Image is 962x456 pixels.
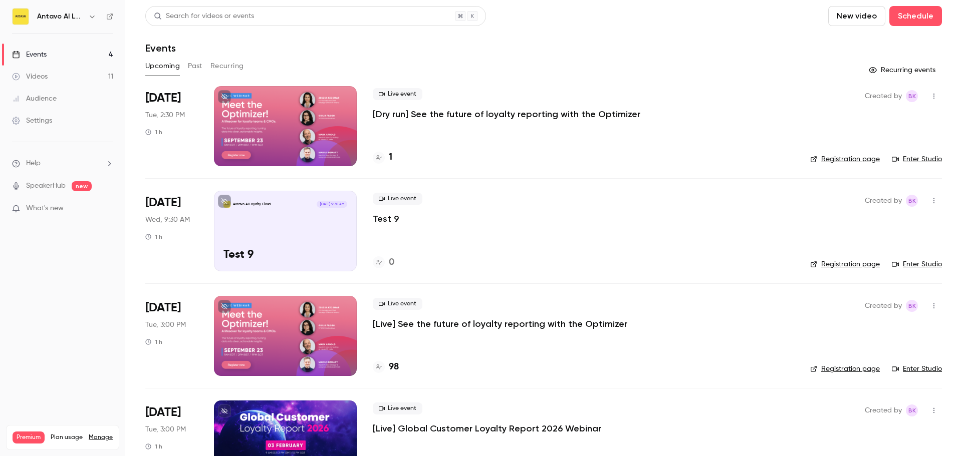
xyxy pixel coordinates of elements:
[373,151,392,164] a: 1
[145,296,198,376] div: Sep 23 Tue, 3:00 PM (Europe/Budapest)
[154,11,254,22] div: Search for videos or events
[233,202,271,207] p: Antavo AI Loyalty Cloud
[906,90,918,102] span: Barbara Kekes Szabo
[188,58,202,74] button: Past
[892,259,942,269] a: Enter Studio
[373,422,601,434] a: [Live] Global Customer Loyalty Report 2026 Webinar
[37,12,84,22] h6: Antavo AI Loyalty Cloud
[908,90,916,102] span: BK
[26,158,41,169] span: Help
[51,433,83,441] span: Plan usage
[865,90,902,102] span: Created by
[892,154,942,164] a: Enter Studio
[12,94,57,104] div: Audience
[145,90,181,106] span: [DATE]
[145,128,162,136] div: 1 h
[865,404,902,416] span: Created by
[373,402,422,414] span: Live event
[865,300,902,312] span: Created by
[373,193,422,205] span: Live event
[145,110,185,120] span: Tue, 2:30 PM
[145,320,186,330] span: Tue, 3:00 PM
[373,213,399,225] a: Test 9
[145,300,181,316] span: [DATE]
[145,233,162,241] div: 1 h
[373,298,422,310] span: Live event
[810,154,880,164] a: Registration page
[13,431,45,443] span: Premium
[864,62,942,78] button: Recurring events
[145,338,162,346] div: 1 h
[373,88,422,100] span: Live event
[12,72,48,82] div: Videos
[810,259,880,269] a: Registration page
[145,215,190,225] span: Wed, 9:30 AM
[145,424,186,434] span: Tue, 3:00 PM
[145,404,181,420] span: [DATE]
[145,58,180,74] button: Upcoming
[12,116,52,126] div: Settings
[889,6,942,26] button: Schedule
[389,256,394,269] h4: 0
[810,364,880,374] a: Registration page
[145,42,176,54] h1: Events
[908,195,916,207] span: BK
[373,360,399,374] a: 98
[210,58,244,74] button: Recurring
[72,181,92,191] span: new
[145,442,162,450] div: 1 h
[145,195,181,211] span: [DATE]
[828,6,885,26] button: New video
[865,195,902,207] span: Created by
[12,50,47,60] div: Events
[906,300,918,312] span: Barbara Kekes Szabo
[906,404,918,416] span: Barbara Kekes Szabo
[223,249,347,262] p: Test 9
[13,9,29,25] img: Antavo AI Loyalty Cloud
[12,158,113,169] li: help-dropdown-opener
[145,86,198,166] div: Sep 16 Tue, 2:30 PM (Europe/Budapest)
[908,300,916,312] span: BK
[906,195,918,207] span: Barbara Kekes Szabo
[89,433,113,441] a: Manage
[908,404,916,416] span: BK
[26,181,66,191] a: SpeakerHub
[389,151,392,164] h4: 1
[373,256,394,269] a: 0
[317,201,347,208] span: [DATE] 9:30 AM
[145,191,198,271] div: Sep 17 Wed, 9:30 AM (Europe/Budapest)
[26,203,64,214] span: What's new
[389,360,399,374] h4: 98
[373,318,627,330] a: [Live] See the future of loyalty reporting with the Optimizer
[373,108,640,120] a: [Dry run] See the future of loyalty reporting with the Optimizer
[892,364,942,374] a: Enter Studio
[101,204,113,213] iframe: Noticeable Trigger
[214,191,357,271] a: Test 9Antavo AI Loyalty Cloud[DATE] 9:30 AMTest 9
